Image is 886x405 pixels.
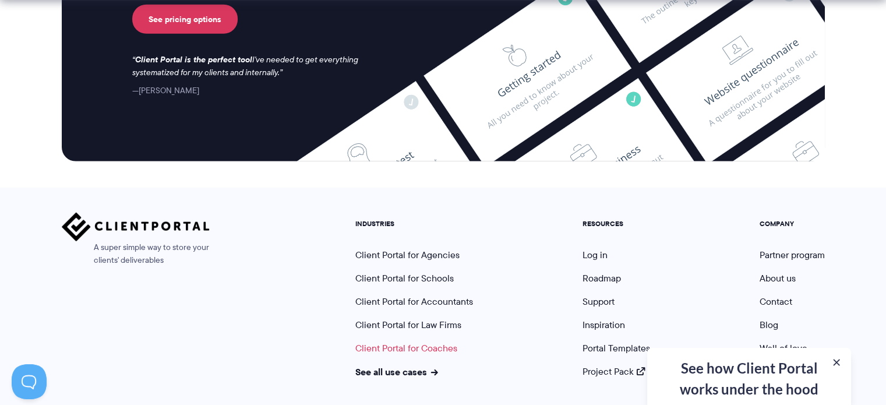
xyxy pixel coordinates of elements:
[355,341,457,355] a: Client Portal for Coaches
[583,248,608,262] a: Log in
[583,318,625,332] a: Inspiration
[132,5,238,34] a: See pricing options
[760,295,792,308] a: Contact
[62,241,210,267] span: A super simple way to store your clients' deliverables
[760,248,825,262] a: Partner program
[583,220,650,228] h5: RESOURCES
[583,295,615,308] a: Support
[760,220,825,228] h5: COMPANY
[583,341,650,355] a: Portal Templates
[355,295,473,308] a: Client Portal for Accountants
[355,318,461,332] a: Client Portal for Law Firms
[355,248,460,262] a: Client Portal for Agencies
[12,364,47,399] iframe: Toggle Customer Support
[355,365,438,379] a: See all use cases
[132,54,370,79] p: I've needed to get everything systematized for my clients and internally.
[355,220,473,228] h5: INDUSTRIES
[583,365,645,378] a: Project Pack
[760,272,796,285] a: About us
[355,272,454,285] a: Client Portal for Schools
[135,53,252,66] strong: Client Portal is the perfect tool
[760,341,807,355] a: Wall of love
[132,84,199,96] cite: [PERSON_NAME]
[583,272,621,285] a: Roadmap
[760,318,778,332] a: Blog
